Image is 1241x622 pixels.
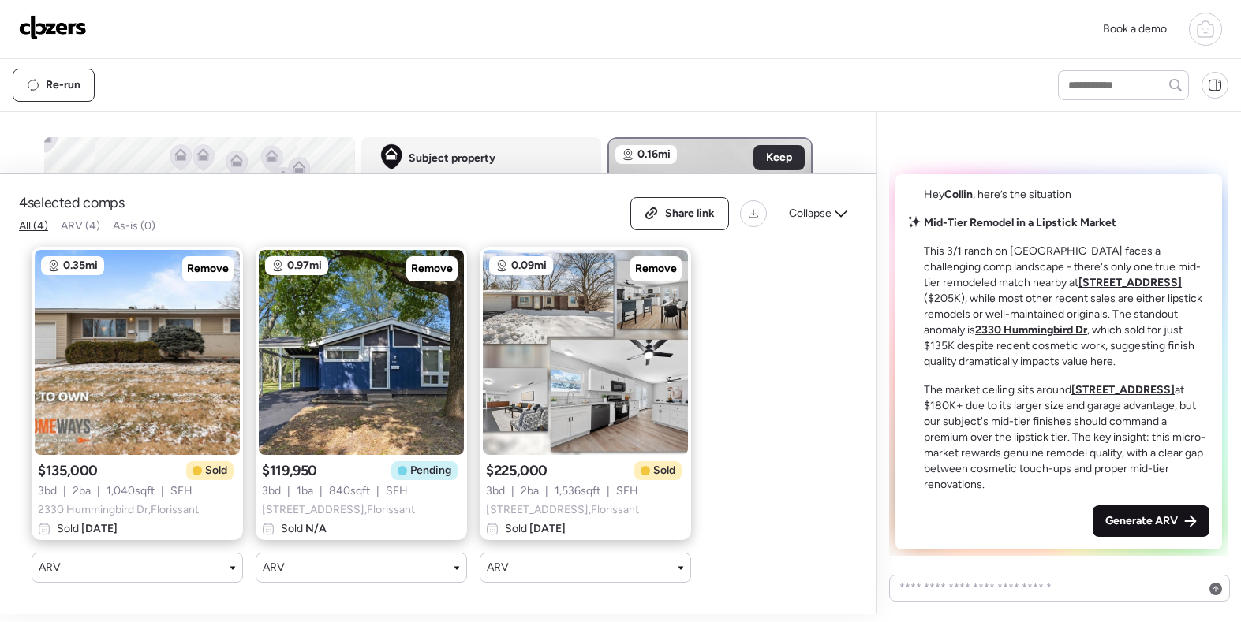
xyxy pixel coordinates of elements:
span: 1,536 sqft [555,483,600,499]
span: Hey , here’s the situation [924,188,1071,201]
span: Subject property [409,151,495,166]
span: 2330 Hummingbird Dr , Florissant [38,502,199,518]
span: | [545,483,548,499]
span: SFH [616,483,638,499]
span: ARV [263,560,285,575]
strong: Mid-Tier Remodel in a Lipstick Market [924,216,1116,229]
img: Logo [19,15,87,40]
span: | [607,483,610,499]
span: Sold [505,521,566,537]
span: SFH [386,483,408,499]
span: 840 sqft [329,483,370,499]
a: [STREET_ADDRESS] [1078,276,1182,289]
span: Sold [653,463,675,479]
span: [STREET_ADDRESS] , Florissant [262,502,415,518]
span: Re-run [46,77,80,93]
span: | [320,483,323,499]
span: Pending [410,463,451,479]
span: 1,040 sqft [107,483,155,499]
a: 2330 Hummingbird Dr [975,323,1087,337]
span: All (4) [19,219,48,233]
p: This 3/1 ranch on [GEOGRAPHIC_DATA] faces a challenging comp landscape - there's only one true mi... [924,244,1209,370]
span: Remove [187,261,229,277]
span: [STREET_ADDRESS] , Florissant [486,502,639,518]
span: 0.16mi [637,147,671,162]
span: Collapse [789,206,832,222]
span: ARV (4) [61,219,100,233]
span: N/A [303,522,327,535]
span: ARV [39,560,61,575]
span: 0.35mi [63,258,98,274]
span: Book a demo [1103,22,1167,35]
a: [STREET_ADDRESS] [1071,383,1175,397]
span: Keep [766,150,792,166]
span: $135,000 [38,461,98,480]
span: 3 bd [262,483,281,499]
span: | [97,483,100,499]
span: Sold [205,463,227,479]
span: | [511,483,514,499]
span: Generate ARV [1105,513,1178,529]
span: [DATE] [79,522,118,535]
span: [DATE] [527,522,566,535]
span: 2 ba [73,483,91,499]
span: | [63,483,66,499]
span: ARV [487,560,509,575]
span: 3 bd [486,483,505,499]
span: | [376,483,379,499]
span: Sold [281,521,327,537]
span: $119,950 [262,461,317,480]
span: Remove [411,261,453,277]
p: The market ceiling sits around at $180K+ due to its larger size and garage advantage, but our sub... [924,382,1209,493]
span: 1 ba [297,483,313,499]
span: | [161,483,164,499]
span: SFH [170,483,193,499]
span: Share link [665,206,715,222]
span: 4 selected comps [19,193,125,212]
span: Collin [944,188,973,201]
span: Remove [635,261,677,277]
span: As-is (0) [113,219,155,233]
span: 3 bd [38,483,57,499]
span: Sold [57,521,118,537]
span: 2 ba [521,483,539,499]
span: 0.09mi [511,258,547,274]
span: $225,000 [486,461,548,480]
span: 0.97mi [287,258,322,274]
span: | [287,483,290,499]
